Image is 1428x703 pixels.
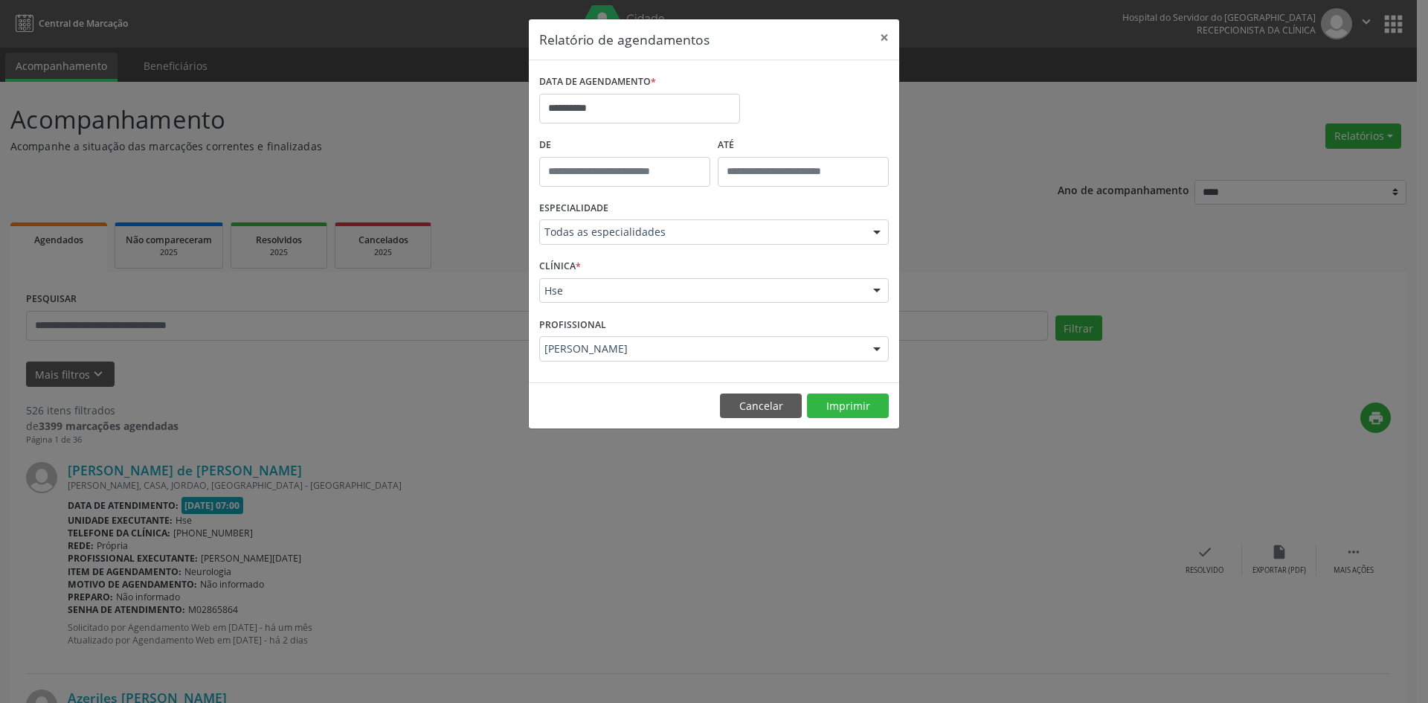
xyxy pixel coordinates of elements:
label: ESPECIALIDADE [539,197,608,220]
label: DATA DE AGENDAMENTO [539,71,656,94]
label: PROFISSIONAL [539,313,606,336]
button: Close [869,19,899,56]
label: ATÉ [718,134,889,157]
span: Todas as especialidades [544,225,858,240]
label: De [539,134,710,157]
h5: Relatório de agendamentos [539,30,710,49]
span: Hse [544,283,858,298]
button: Imprimir [807,394,889,419]
span: [PERSON_NAME] [544,341,858,356]
button: Cancelar [720,394,802,419]
label: CLÍNICA [539,255,581,278]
